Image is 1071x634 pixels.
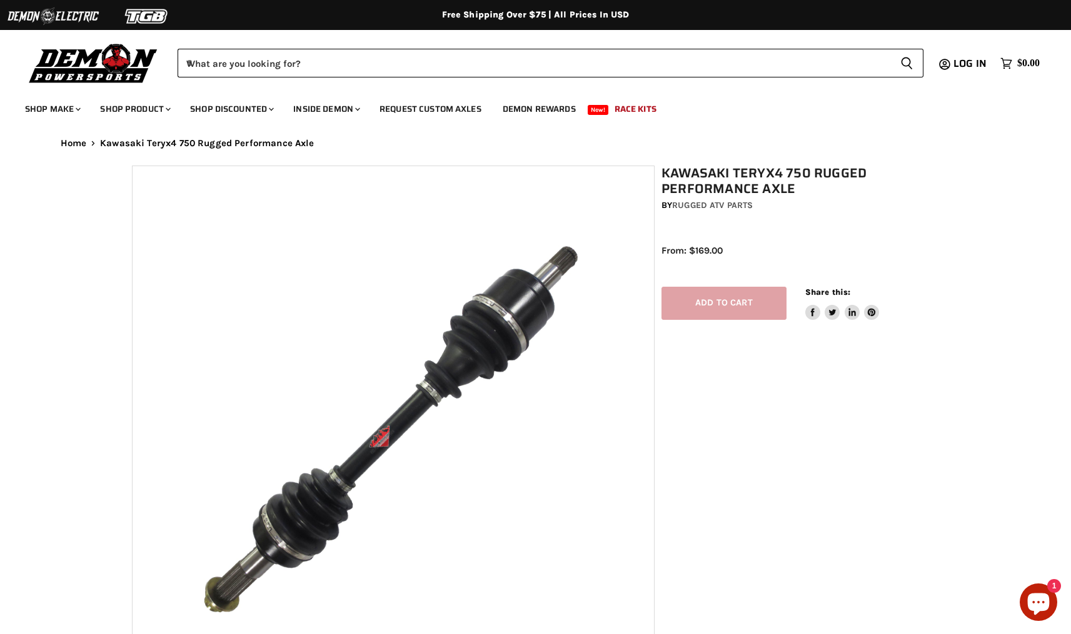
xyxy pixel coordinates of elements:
[370,96,491,122] a: Request Custom Axles
[1017,57,1040,69] span: $0.00
[91,96,178,122] a: Shop Product
[6,4,100,28] img: Demon Electric Logo 2
[493,96,585,122] a: Demon Rewards
[948,58,994,69] a: Log in
[181,96,281,122] a: Shop Discounted
[61,138,87,149] a: Home
[661,245,723,256] span: From: $169.00
[178,49,923,77] form: Product
[661,199,947,212] div: by
[588,105,609,115] span: New!
[100,4,194,28] img: TGB Logo 2
[605,96,666,122] a: Race Kits
[178,49,890,77] input: When autocomplete results are available use up and down arrows to review and enter to select
[994,54,1046,72] a: $0.00
[805,287,880,320] aside: Share this:
[805,287,850,297] span: Share this:
[661,166,947,197] h1: Kawasaki Teryx4 750 Rugged Performance Axle
[100,138,314,149] span: Kawasaki Teryx4 750 Rugged Performance Axle
[953,56,987,71] span: Log in
[25,41,162,85] img: Demon Powersports
[890,49,923,77] button: Search
[16,91,1037,122] ul: Main menu
[36,9,1036,21] div: Free Shipping Over $75 | All Prices In USD
[1016,583,1061,624] inbox-online-store-chat: Shopify online store chat
[16,96,88,122] a: Shop Make
[284,96,368,122] a: Inside Demon
[672,200,753,211] a: Rugged ATV Parts
[36,138,1036,149] nav: Breadcrumbs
